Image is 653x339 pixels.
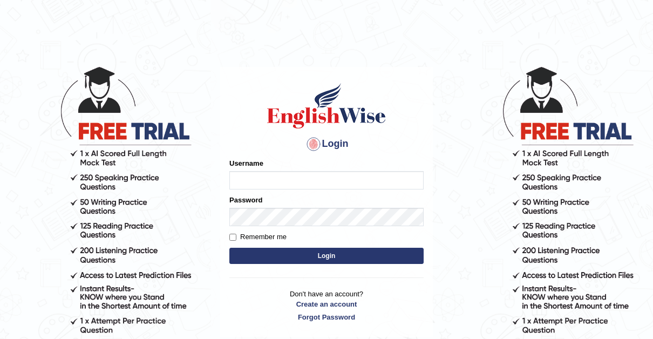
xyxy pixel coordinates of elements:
[229,234,236,241] input: Remember me
[265,82,388,130] img: Logo of English Wise sign in for intelligent practice with AI
[229,289,424,322] p: Don't have an account?
[229,158,263,168] label: Username
[229,299,424,309] a: Create an account
[229,135,424,153] h4: Login
[229,232,287,242] label: Remember me
[229,248,424,264] button: Login
[229,312,424,322] a: Forgot Password
[229,195,262,205] label: Password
